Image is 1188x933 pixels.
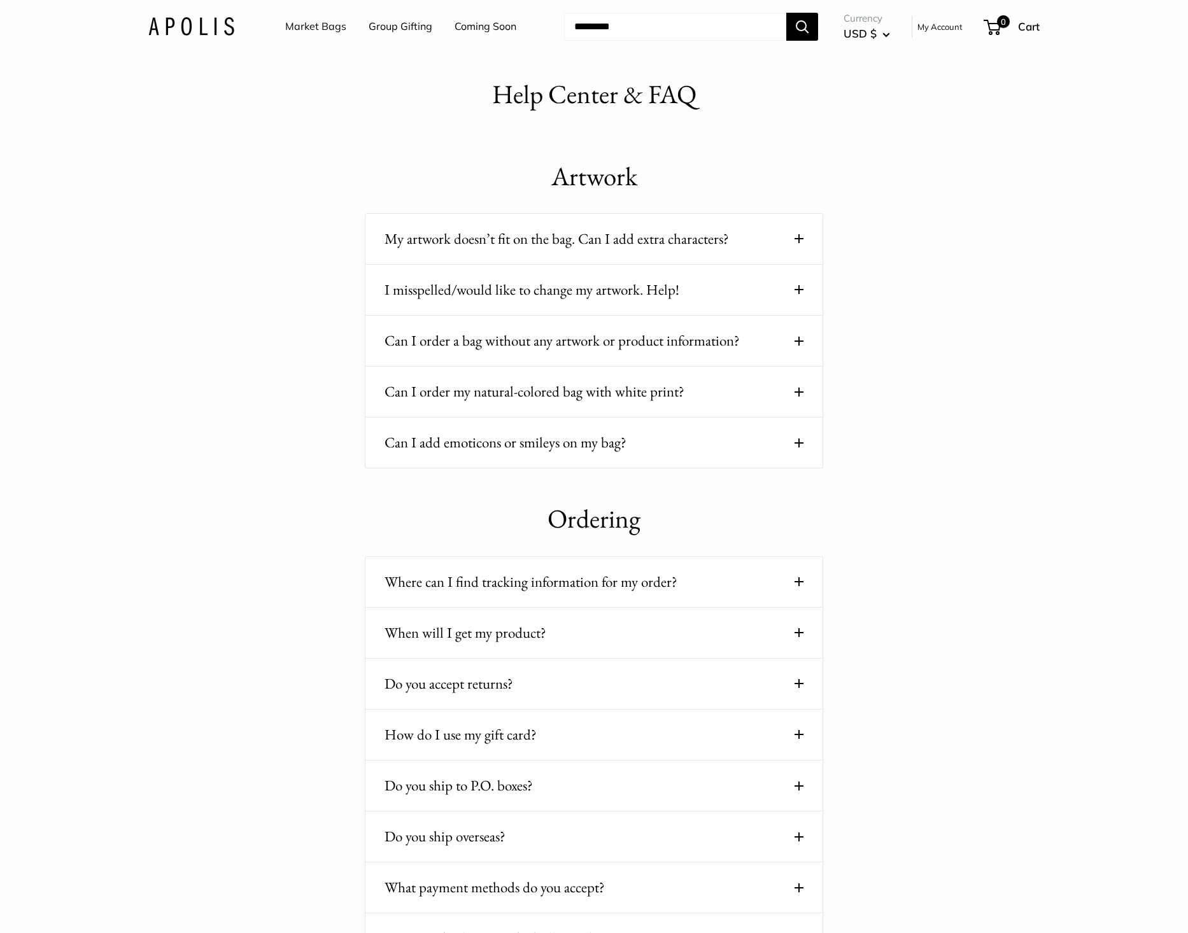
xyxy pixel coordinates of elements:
img: Apolis [148,17,234,36]
h1: Help Center & FAQ [492,76,697,113]
h1: Ordering [365,500,823,538]
a: Market Bags [285,17,346,36]
button: How do I use my gift card? [385,722,803,747]
span: Currency [844,10,890,27]
button: Can I order a bag without any artwork or product information? [385,328,803,353]
a: Group Gifting [369,17,432,36]
input: Search... [564,13,786,41]
span: USD $ [844,27,877,40]
iframe: Sign Up via Text for Offers [10,885,136,923]
button: What payment methods do you accept? [385,875,803,900]
button: When will I get my product? [385,621,803,645]
span: 0 [997,15,1010,28]
a: 0 Cart [985,17,1040,37]
h1: Artwork [365,158,823,195]
button: Search [786,13,818,41]
button: My artwork doesn’t fit on the bag. Can I add extra characters? [385,227,803,251]
span: Cart [1018,20,1040,33]
button: USD $ [844,24,890,44]
button: I misspelled/would like to change my artwork. Help! [385,277,803,302]
button: Do you accept returns? [385,671,803,696]
button: Where can I find tracking information for my order? [385,570,803,594]
button: Can I order my natural-colored bag with white print? [385,379,803,404]
button: Can I add emoticons or smileys on my bag? [385,430,803,455]
button: Do you ship overseas? [385,824,803,849]
button: Do you ship to P.O. boxes? [385,773,803,798]
a: My Account [917,19,963,34]
a: Coming Soon [455,17,516,36]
